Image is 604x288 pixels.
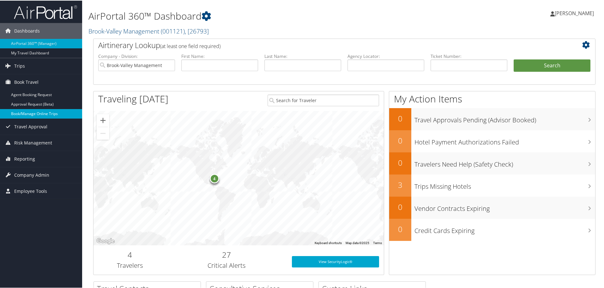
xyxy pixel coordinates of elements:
[98,52,175,59] label: Company - Division:
[389,92,595,105] h1: My Action Items
[414,156,595,168] h3: Travelers Need Help (Safety Check)
[555,9,594,16] span: [PERSON_NAME]
[514,59,590,71] button: Search
[98,249,161,260] h2: 4
[389,201,411,212] h2: 0
[550,3,600,22] a: [PERSON_NAME]
[389,196,595,218] a: 0Vendor Contracts Expiring
[98,39,549,50] h2: Airtinerary Lookup
[389,135,411,145] h2: 0
[97,126,109,139] button: Zoom out
[98,260,161,269] h3: Travelers
[347,52,424,59] label: Agency Locator:
[185,26,209,35] span: , [ 26793 ]
[389,107,595,130] a: 0Travel Approvals Pending (Advisor Booked)
[389,174,595,196] a: 3Trips Missing Hotels
[268,94,379,106] input: Search for Traveler
[431,52,507,59] label: Ticket Number:
[97,113,109,126] button: Zoom in
[373,241,382,244] a: Terms (opens in new tab)
[414,134,595,146] h3: Hotel Payment Authorizations Failed
[292,255,379,267] a: View SecurityLogic®
[161,26,185,35] span: ( 001121 )
[414,112,595,124] h3: Travel Approvals Pending (Advisor Booked)
[389,152,595,174] a: 0Travelers Need Help (Safety Check)
[315,240,342,245] button: Keyboard shortcuts
[14,118,47,134] span: Travel Approval
[98,92,168,105] h1: Traveling [DATE]
[389,179,411,190] h2: 3
[14,134,52,150] span: Risk Management
[88,9,430,22] h1: AirPortal 360™ Dashboard
[14,4,77,19] img: airportal-logo.png
[389,113,411,123] h2: 0
[88,26,209,35] a: Brook-Valley Management
[389,223,411,234] h2: 0
[389,157,411,168] h2: 0
[14,58,25,73] span: Trips
[389,218,595,240] a: 0Credit Cards Expiring
[14,150,35,166] span: Reporting
[14,167,49,182] span: Company Admin
[209,173,219,182] div: 4
[14,183,47,199] span: Employee Tools
[389,130,595,152] a: 0Hotel Payment Authorizations Failed
[14,22,40,38] span: Dashboards
[171,260,282,269] h3: Critical Alerts
[264,52,341,59] label: Last Name:
[414,178,595,190] h3: Trips Missing Hotels
[160,42,220,49] span: (at least one field required)
[171,249,282,260] h2: 27
[95,236,116,245] img: Google
[414,223,595,235] h3: Credit Cards Expiring
[414,200,595,212] h3: Vendor Contracts Expiring
[181,52,258,59] label: First Name:
[346,241,369,244] span: Map data ©2025
[14,74,39,89] span: Book Travel
[95,236,116,245] a: Open this area in Google Maps (opens a new window)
